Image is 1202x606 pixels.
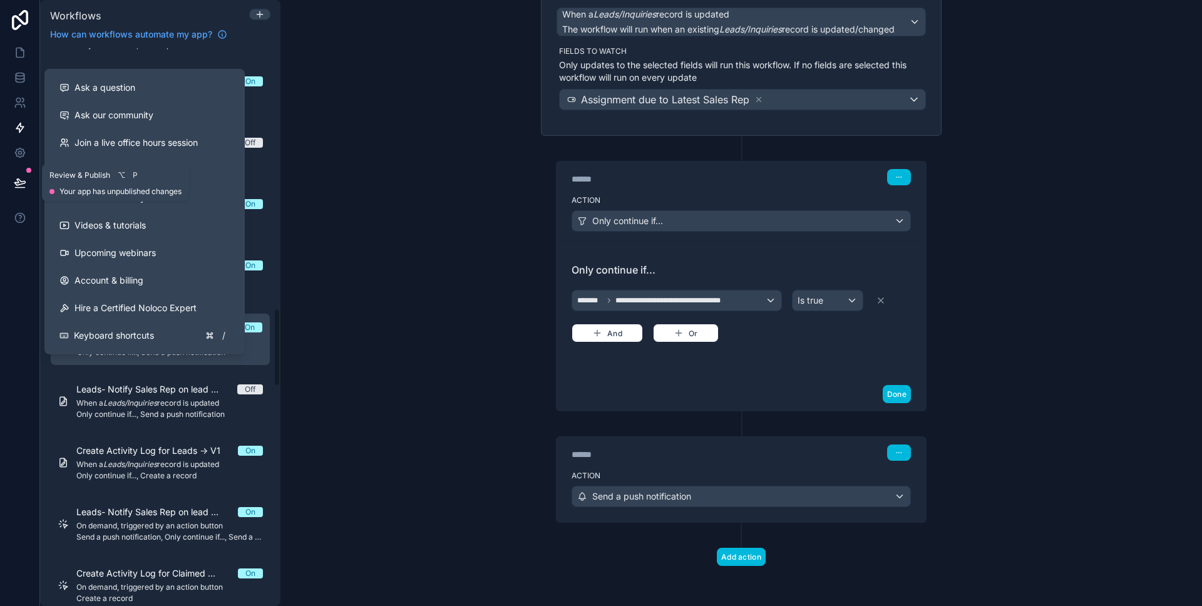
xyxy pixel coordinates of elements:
[74,329,154,342] span: Keyboard shortcuts
[572,486,911,507] button: Send a push notification
[130,170,140,180] span: P
[593,9,656,19] em: Leads/Inquiries
[74,109,153,121] span: Ask our community
[50,9,101,22] span: Workflows
[74,136,198,149] span: Join a live office hours session
[49,294,240,322] button: Hire a Certified Noloco Expert
[572,324,643,342] button: And
[74,274,143,287] span: Account & billing
[592,490,691,503] span: Send a push notification
[572,262,911,277] span: Only continue if...
[45,28,232,41] a: How can workflows automate my app?
[74,219,146,232] span: Videos & tutorials
[49,101,240,129] a: Ask our community
[562,24,895,34] span: The workflow will run when an existing record is updated/changed
[49,74,240,101] button: Ask a question
[49,157,240,184] a: Support & guides
[572,195,911,205] label: Action
[883,385,911,403] button: Done
[557,8,926,36] button: When aLeads/Inquiriesrecord is updatedThe workflow will run when an existingLeads/Inquiriesrecord...
[559,46,926,56] label: Fields to watch
[49,322,240,349] button: Keyboard shortcuts/
[49,129,240,157] a: Join a live office hours session
[562,8,729,21] span: When a record is updated
[218,331,229,341] span: /
[798,294,823,307] span: Is true
[559,59,926,84] p: Only updates to the selected fields will run this workflow. If no fields are selected this workfl...
[592,215,663,227] span: Only continue if...
[74,81,135,94] span: Ask a question
[49,170,110,180] span: Review & Publish
[50,28,212,41] span: How can workflows automate my app?
[74,302,197,314] span: Hire a Certified Noloco Expert
[59,187,182,197] span: Your app has unpublished changes
[581,92,749,107] span: Assignment due to Latest Sales Rep
[49,239,240,267] a: Upcoming webinars
[74,247,156,259] span: Upcoming webinars
[719,24,782,34] em: Leads/Inquiries
[116,170,126,180] span: ⌥
[792,290,863,311] button: Is true
[572,210,911,232] button: Only continue if...
[49,267,240,294] a: Account & billing
[572,471,911,481] label: Action
[717,548,766,566] button: Add action
[559,89,926,110] button: Assignment due to Latest Sales Rep
[653,324,719,342] button: Or
[49,212,240,239] a: Videos & tutorials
